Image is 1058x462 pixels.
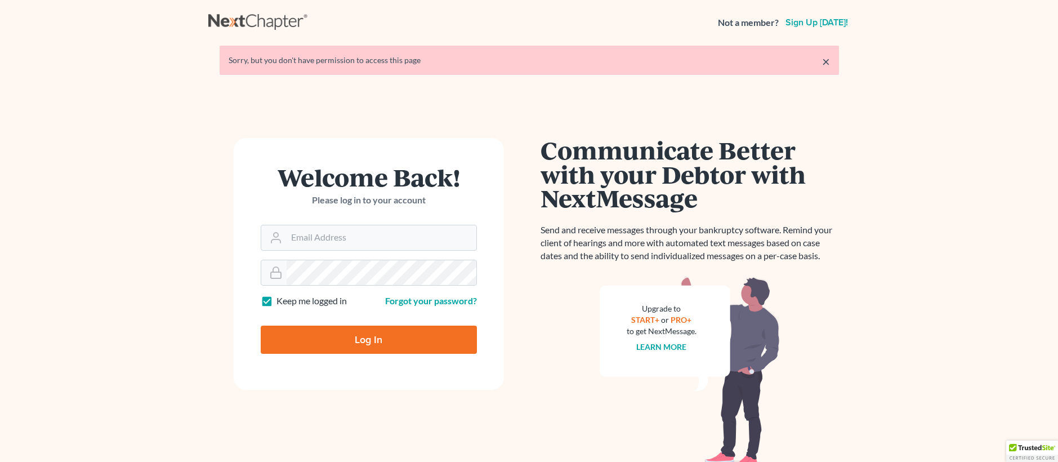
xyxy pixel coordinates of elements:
a: Learn more [636,342,686,352]
div: TrustedSite Certified [1006,441,1058,462]
a: × [822,55,830,68]
h1: Welcome Back! [261,165,477,189]
div: Sorry, but you don't have permission to access this page [229,55,830,66]
label: Keep me logged in [276,295,347,308]
span: or [661,315,669,325]
div: to get NextMessage. [627,326,697,337]
p: Please log in to your account [261,194,477,207]
strong: Not a member? [718,16,779,29]
input: Email Address [287,225,476,250]
a: Sign up [DATE]! [783,18,850,27]
div: Upgrade to [627,303,697,314]
h1: Communicate Better with your Debtor with NextMessage [541,138,839,210]
a: PRO+ [671,315,691,325]
a: Forgot your password? [385,295,477,306]
a: START+ [631,315,659,325]
p: Send and receive messages through your bankruptcy software. Remind your client of hearings and mo... [541,224,839,263]
input: Log In [261,326,477,354]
